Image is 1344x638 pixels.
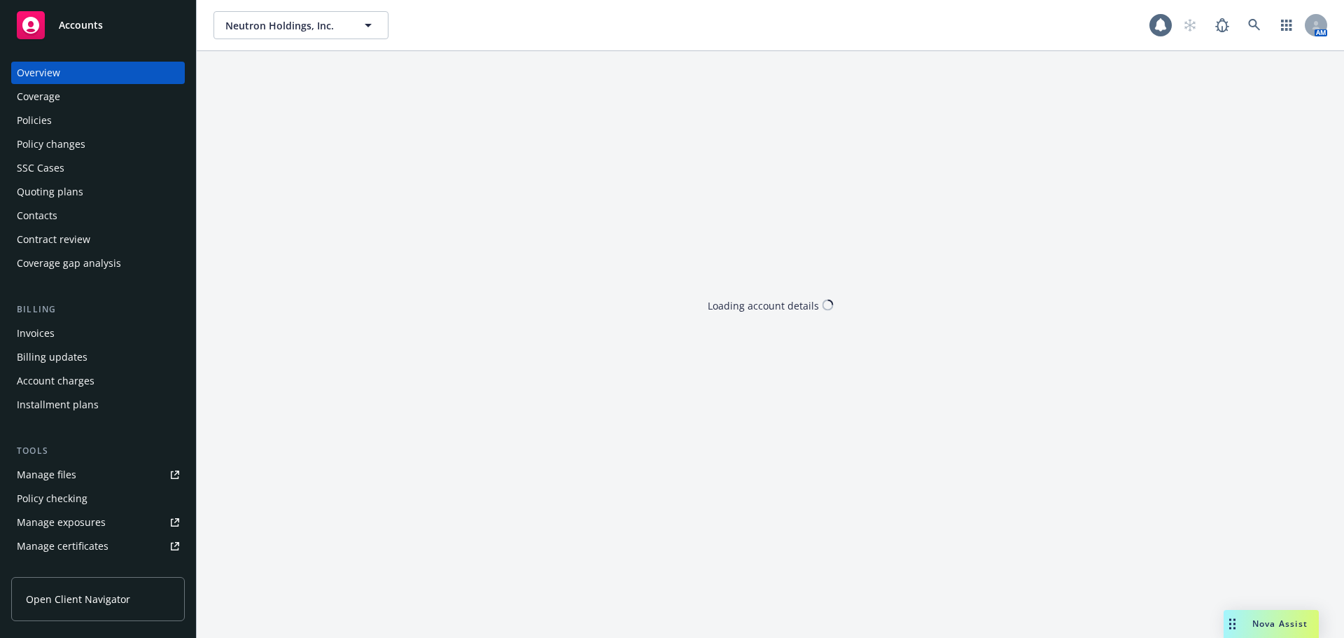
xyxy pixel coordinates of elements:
[17,535,108,557] div: Manage certificates
[17,487,87,510] div: Policy checking
[17,394,99,416] div: Installment plans
[11,252,185,275] a: Coverage gap analysis
[11,464,185,486] a: Manage files
[11,303,185,317] div: Billing
[11,6,185,45] a: Accounts
[11,535,185,557] a: Manage certificates
[17,62,60,84] div: Overview
[17,157,64,179] div: SSC Cases
[1273,11,1301,39] a: Switch app
[17,346,87,368] div: Billing updates
[11,62,185,84] a: Overview
[1224,610,1319,638] button: Nova Assist
[1252,618,1308,630] span: Nova Assist
[708,298,819,312] div: Loading account details
[17,133,85,155] div: Policy changes
[11,487,185,510] a: Policy checking
[11,444,185,458] div: Tools
[11,181,185,203] a: Quoting plans
[11,346,185,368] a: Billing updates
[17,228,90,251] div: Contract review
[17,559,87,581] div: Manage claims
[11,228,185,251] a: Contract review
[11,511,185,534] a: Manage exposures
[11,109,185,132] a: Policies
[26,592,130,606] span: Open Client Navigator
[225,18,346,33] span: Neutron Holdings, Inc.
[17,252,121,275] div: Coverage gap analysis
[17,85,60,108] div: Coverage
[11,204,185,227] a: Contacts
[11,157,185,179] a: SSC Cases
[59,20,103,31] span: Accounts
[17,322,55,345] div: Invoices
[1176,11,1204,39] a: Start snowing
[17,370,94,392] div: Account charges
[17,204,57,227] div: Contacts
[1224,610,1241,638] div: Drag to move
[11,559,185,581] a: Manage claims
[11,394,185,416] a: Installment plans
[17,109,52,132] div: Policies
[17,181,83,203] div: Quoting plans
[11,370,185,392] a: Account charges
[17,511,106,534] div: Manage exposures
[1208,11,1236,39] a: Report a Bug
[1240,11,1268,39] a: Search
[11,85,185,108] a: Coverage
[11,133,185,155] a: Policy changes
[17,464,76,486] div: Manage files
[11,322,185,345] a: Invoices
[213,11,388,39] button: Neutron Holdings, Inc.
